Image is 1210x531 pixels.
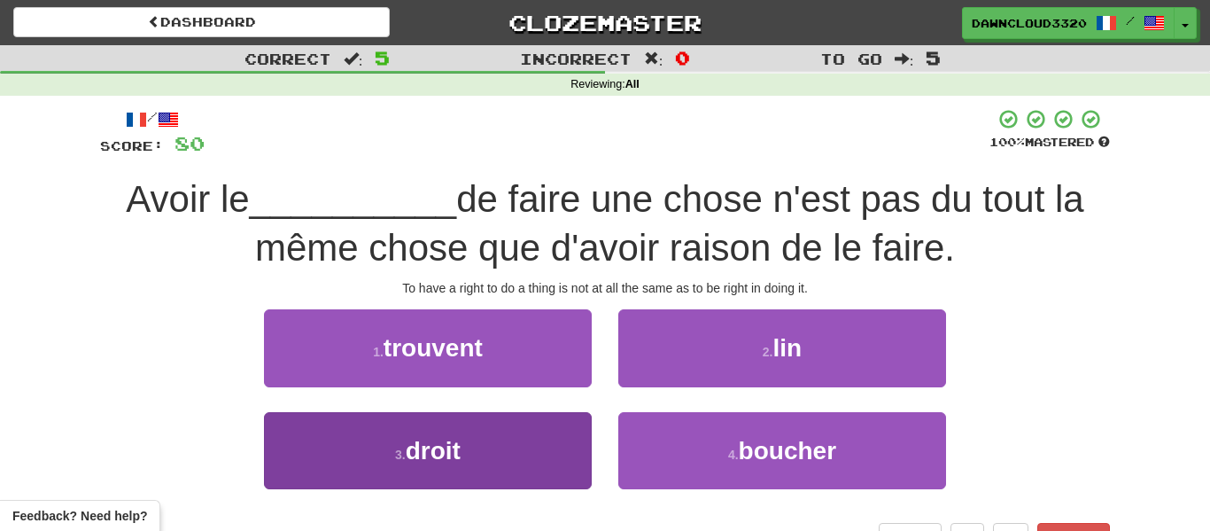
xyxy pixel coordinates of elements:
[126,178,249,220] span: Avoir le
[618,412,946,489] button: 4.boucher
[1126,14,1135,27] span: /
[12,507,147,525] span: Open feedback widget
[175,132,205,154] span: 80
[728,448,739,462] small: 4 .
[100,138,164,153] span: Score:
[675,47,690,68] span: 0
[375,47,390,68] span: 5
[989,135,1025,149] span: 100 %
[989,135,1110,151] div: Mastered
[763,345,773,359] small: 2 .
[926,47,941,68] span: 5
[416,7,793,38] a: Clozemaster
[618,309,946,387] button: 2.lin
[100,108,205,130] div: /
[820,50,882,67] span: To go
[264,309,592,387] button: 1.trouvent
[344,51,363,66] span: :
[100,279,1110,297] div: To have a right to do a thing is not at all the same as to be right in doing it.
[644,51,663,66] span: :
[13,7,390,37] a: Dashboard
[250,178,457,220] span: __________
[625,78,640,90] strong: All
[972,15,1087,31] span: DawnCloud3320
[895,51,914,66] span: :
[962,7,1175,39] a: DawnCloud3320 /
[739,437,836,465] span: boucher
[384,334,483,362] span: trouvent
[395,448,406,462] small: 3 .
[244,50,331,67] span: Correct
[264,412,592,489] button: 3.droit
[406,437,461,465] span: droit
[255,178,1084,269] span: de faire une chose n'est pas du tout la même chose que d'avoir raison de le faire.
[773,334,803,362] span: lin
[373,345,384,359] small: 1 .
[520,50,632,67] span: Incorrect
